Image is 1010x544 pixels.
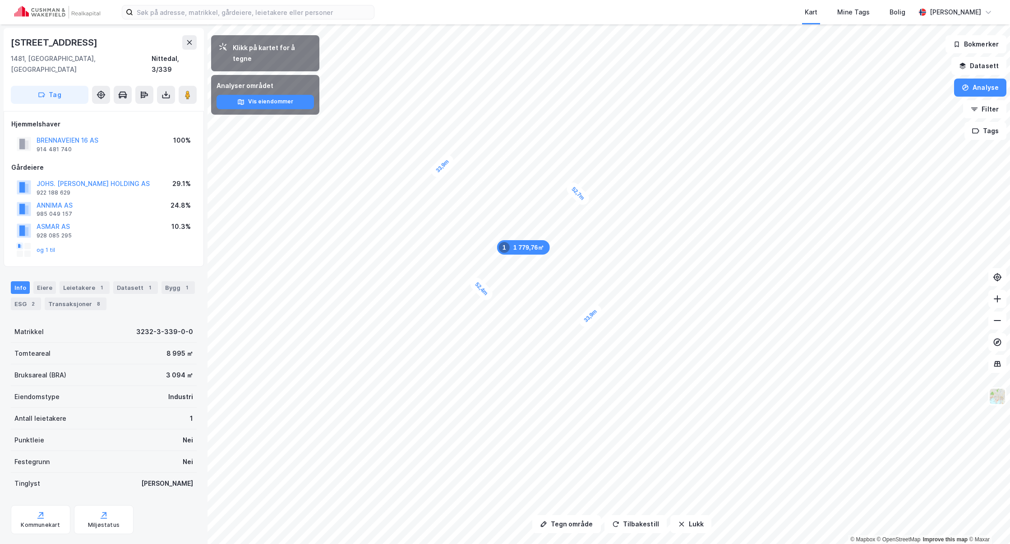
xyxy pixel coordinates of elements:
div: Map marker [468,275,495,302]
div: Transaksjoner [45,298,106,310]
div: Hjemmelshaver [11,119,196,130]
div: Map marker [429,152,456,180]
img: cushman-wakefield-realkapital-logo.202ea83816669bd177139c58696a8fa1.svg [14,6,100,19]
div: Bolig [890,7,905,18]
div: [PERSON_NAME] [930,7,981,18]
div: 914 481 740 [37,146,72,153]
div: 2 [28,299,37,308]
div: Festegrunn [14,456,50,467]
div: 928 085 295 [37,232,72,239]
div: Bygg [161,281,195,294]
div: 1 [190,413,193,424]
button: Tegn område [532,515,601,533]
div: Map marker [564,180,592,207]
div: 8 [94,299,103,308]
button: Tags [964,122,1006,140]
div: 1 [182,283,191,292]
div: Tomteareal [14,348,51,359]
a: Mapbox [850,536,875,543]
button: Lukk [670,515,711,533]
a: OpenStreetMap [877,536,921,543]
div: [PERSON_NAME] [141,478,193,489]
div: Info [11,281,30,294]
button: Vis eiendommer [217,95,314,109]
div: 8 995 ㎡ [166,348,193,359]
div: 29.1% [172,178,191,189]
div: Eiendomstype [14,391,60,402]
div: 10.3% [171,221,191,232]
button: Datasett [951,57,1006,75]
div: Analyser området [217,80,314,91]
div: 1481, [GEOGRAPHIC_DATA], [GEOGRAPHIC_DATA] [11,53,152,75]
div: 24.8% [171,200,191,211]
div: Miljøstatus [88,521,120,529]
div: 1 [97,283,106,292]
div: Klikk på kartet for å tegne [233,42,312,64]
input: Søk på adresse, matrikkel, gårdeiere, leietakere eller personer [133,5,374,19]
button: Bokmerker [945,35,1006,53]
div: Eiere [33,281,56,294]
a: Improve this map [923,536,968,543]
img: Z [989,388,1006,405]
button: Filter [963,100,1006,118]
div: Map marker [497,240,550,255]
div: 1 [499,242,510,253]
div: 922 188 629 [37,189,70,196]
iframe: Chat Widget [965,501,1010,544]
div: 3 094 ㎡ [166,370,193,381]
div: Map marker [576,302,604,330]
button: Analyse [954,79,1006,97]
div: Gårdeiere [11,162,196,173]
div: 3232-3-339-0-0 [136,326,193,337]
div: Nei [183,456,193,467]
div: Bruksareal (BRA) [14,370,66,381]
div: Kart [805,7,817,18]
div: Nittedal, 3/339 [152,53,197,75]
div: 100% [173,135,191,146]
div: Nei [183,435,193,446]
div: [STREET_ADDRESS] [11,35,99,50]
div: 1 [145,283,154,292]
div: Kommunekart [21,521,60,529]
div: 985 049 157 [37,210,72,218]
div: Antall leietakere [14,413,66,424]
div: Industri [168,391,193,402]
button: Tag [11,86,88,104]
div: Mine Tags [837,7,870,18]
div: Tinglyst [14,478,40,489]
div: Leietakere [60,281,110,294]
div: Punktleie [14,435,44,446]
div: Kontrollprogram for chat [965,501,1010,544]
div: Datasett [113,281,158,294]
button: Tilbakestill [604,515,667,533]
div: Matrikkel [14,326,44,337]
div: ESG [11,298,41,310]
